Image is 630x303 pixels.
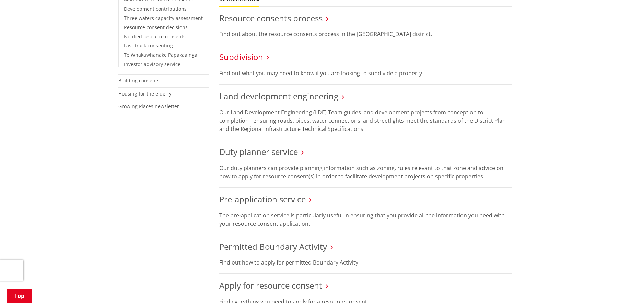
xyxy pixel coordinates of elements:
[219,258,512,267] p: Find out how to apply for permitted Boundary Activity.
[124,33,186,40] a: Notified resource consents
[219,12,323,24] a: Resource consents process
[219,211,512,228] p: The pre-application service is particularly useful in ensuring that you provide all the informati...
[219,280,322,291] a: Apply for resource consent
[118,103,179,110] a: Growing Places newsletter
[598,274,623,299] iframe: Messenger Launcher
[219,30,512,38] p: Find out about the resource consents process in the [GEOGRAPHIC_DATA] district.
[219,193,306,205] a: Pre-application service
[219,146,298,157] a: Duty planner service
[124,52,197,58] a: Te Whakawhanake Papakaainga
[124,61,180,67] a: Investor advisory service
[7,289,32,303] a: Top
[124,15,203,21] a: Three waters capacity assessment
[124,5,187,12] a: Development contributions
[124,42,173,49] a: Fast-track consenting
[219,51,263,63] a: Subdivision
[219,90,338,102] a: Land development engineering
[118,77,160,84] a: Building consents
[124,24,188,31] a: Resource consent decisions
[118,90,171,97] a: Housing for the elderly
[219,164,512,180] p: Our duty planners can provide planning information such as zoning, rules relevant to that zone an...
[219,241,327,252] a: Permitted Boundary Activity
[219,69,512,77] p: Find out what you may need to know if you are looking to subdivide a property .
[219,108,512,133] p: Our Land Development Engineering (LDE) Team guides land development projects from conception to c...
